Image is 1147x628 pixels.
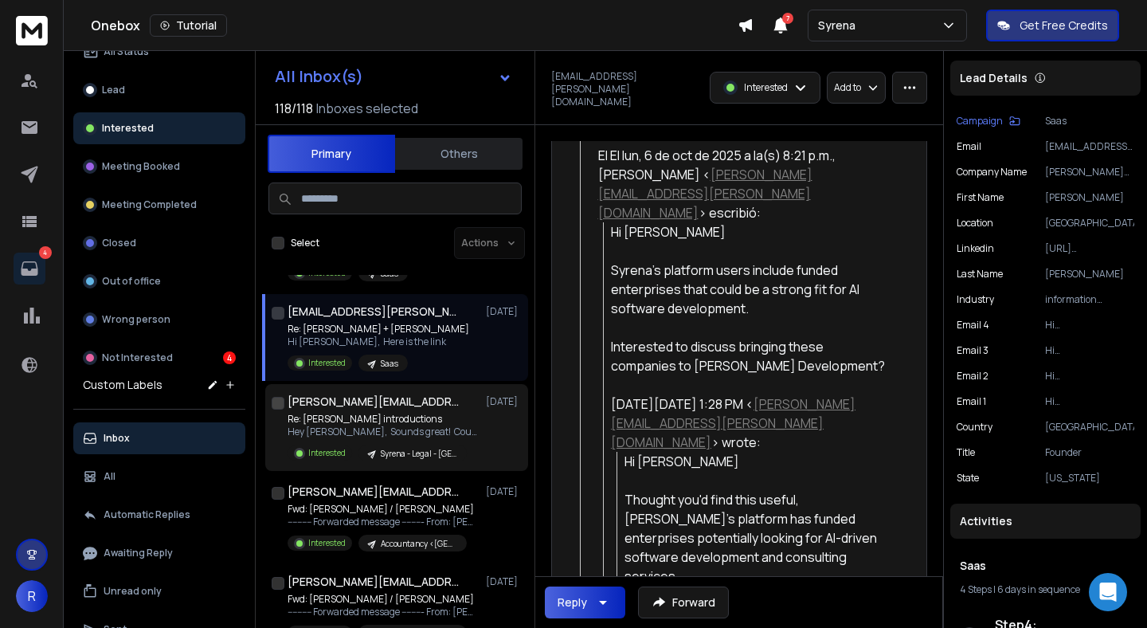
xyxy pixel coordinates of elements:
[73,36,245,68] button: All Status
[598,146,892,222] div: El El lun, 6 de oct de 2025 a la(s) 8:21 p.m., [PERSON_NAME] < > escribió:
[986,10,1119,41] button: Get Free Credits
[1045,166,1134,179] p: [PERSON_NAME] Development
[288,304,463,320] h1: [EMAIL_ADDRESS][PERSON_NAME][DOMAIN_NAME]
[957,370,988,383] p: Email 2
[957,472,979,485] p: State
[104,45,149,58] p: All Status
[1045,242,1134,255] p: [URL][DOMAIN_NAME]
[91,14,738,37] div: Onebox
[288,484,463,500] h1: [PERSON_NAME][EMAIL_ADDRESS][DOMAIN_NAME]
[1045,446,1134,459] p: Founder
[960,583,992,596] span: 4 Steps
[73,151,245,183] button: Meeting Booked
[957,421,992,434] p: Country
[288,593,479,606] p: Fwd: [PERSON_NAME] / [PERSON_NAME]
[545,587,625,618] button: Reply
[262,61,525,92] button: All Inbox(s)
[223,351,236,364] div: 4
[957,191,1004,204] p: First Name
[316,99,418,118] h3: Inboxes selected
[288,394,463,410] h1: [PERSON_NAME][EMAIL_ADDRESS][PERSON_NAME][DOMAIN_NAME]
[381,538,457,550] p: Accountancy <[GEOGRAPHIC_DATA], [GEOGRAPHIC_DATA], Can
[957,395,986,408] p: Email 1
[395,136,523,171] button: Others
[957,242,994,255] p: linkedin
[486,395,522,408] p: [DATE]
[1045,217,1134,230] p: [GEOGRAPHIC_DATA]
[150,14,227,37] button: Tutorial
[102,122,154,135] p: Interested
[288,323,469,336] p: Re: [PERSON_NAME] + [PERSON_NAME]
[638,587,729,618] button: Forward
[16,580,48,612] button: R
[73,342,245,374] button: Not Interested4
[997,583,1080,596] span: 6 days in sequence
[611,395,855,451] a: [PERSON_NAME][EMAIL_ADDRESS][PERSON_NAME][DOMAIN_NAME]
[1045,421,1134,434] p: [GEOGRAPHIC_DATA]
[73,74,245,106] button: Lead
[104,470,115,483] p: All
[73,304,245,336] button: Wrong person
[14,253,45,285] a: 4
[1045,293,1134,306] p: information technology & services
[104,585,162,598] p: Unread only
[104,508,190,521] p: Automatic Replies
[39,246,52,259] p: 4
[551,70,700,108] p: [EMAIL_ADDRESS][PERSON_NAME][DOMAIN_NAME]
[957,115,1003,128] p: Campaign
[73,499,245,531] button: Automatic Replies
[834,81,861,94] p: Add to
[1045,395,1134,408] p: Hi [PERSON_NAME] I saw you're working with Fintech at [GEOGRAPHIC_DATA], and if you’re looking to...
[288,413,479,426] p: Re: [PERSON_NAME] introductions
[104,432,130,445] p: Inbox
[102,160,180,173] p: Meeting Booked
[1045,115,1134,128] p: Saas
[1045,319,1134,332] p: Hi [PERSON_NAME] Syrena's platform users include funded enterprises that could be a strong fit fo...
[1045,140,1134,153] p: [EMAIL_ADDRESS][PERSON_NAME][DOMAIN_NAME]
[957,344,988,357] p: Email 3
[102,275,161,288] p: Out of office
[957,446,975,459] p: title
[381,448,457,460] p: Syrena - Legal - [GEOGRAPHIC_DATA] - 20:200
[73,112,245,144] button: Interested
[268,135,395,173] button: Primary
[308,537,346,549] p: Interested
[558,595,587,610] div: Reply
[104,547,173,559] p: Awaiting Reply
[960,70,1028,86] p: Lead Details
[957,140,981,153] p: Email
[744,81,788,94] p: Interested
[308,357,346,369] p: Interested
[598,166,812,222] a: [PERSON_NAME][EMAIL_ADDRESS][PERSON_NAME][DOMAIN_NAME]
[1045,370,1134,383] p: Hi [PERSON_NAME] Just checking in to see if you’d like me to share the link to our revenue calcul...
[83,377,162,393] h3: Custom Labels
[288,606,479,618] p: ---------- Forwarded message --------- From: [PERSON_NAME]
[73,575,245,607] button: Unread only
[486,485,522,498] p: [DATE]
[957,268,1003,281] p: Last Name
[957,166,1027,179] p: Company Name
[1089,573,1127,611] div: Open Intercom Messenger
[950,504,1141,539] div: Activities
[957,115,1020,128] button: Campaign
[960,583,1131,596] div: |
[957,217,993,230] p: location
[818,18,862,33] p: Syrena
[1045,191,1134,204] p: [PERSON_NAME]
[275,99,313,118] span: 118 / 118
[288,336,469,348] p: Hi [PERSON_NAME], Here is the link
[960,558,1131,574] h1: Saas
[1045,268,1134,281] p: [PERSON_NAME]
[73,461,245,493] button: All
[1045,472,1134,485] p: [US_STATE]
[957,319,989,332] p: Email 4
[102,84,125,96] p: Lead
[102,198,197,211] p: Meeting Completed
[957,293,994,306] p: industry
[73,227,245,259] button: Closed
[486,575,522,588] p: [DATE]
[275,69,363,84] h1: All Inbox(s)
[611,222,891,375] div: Hi [PERSON_NAME] Syrena's platform users include funded enterprises that could be a strong fit fo...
